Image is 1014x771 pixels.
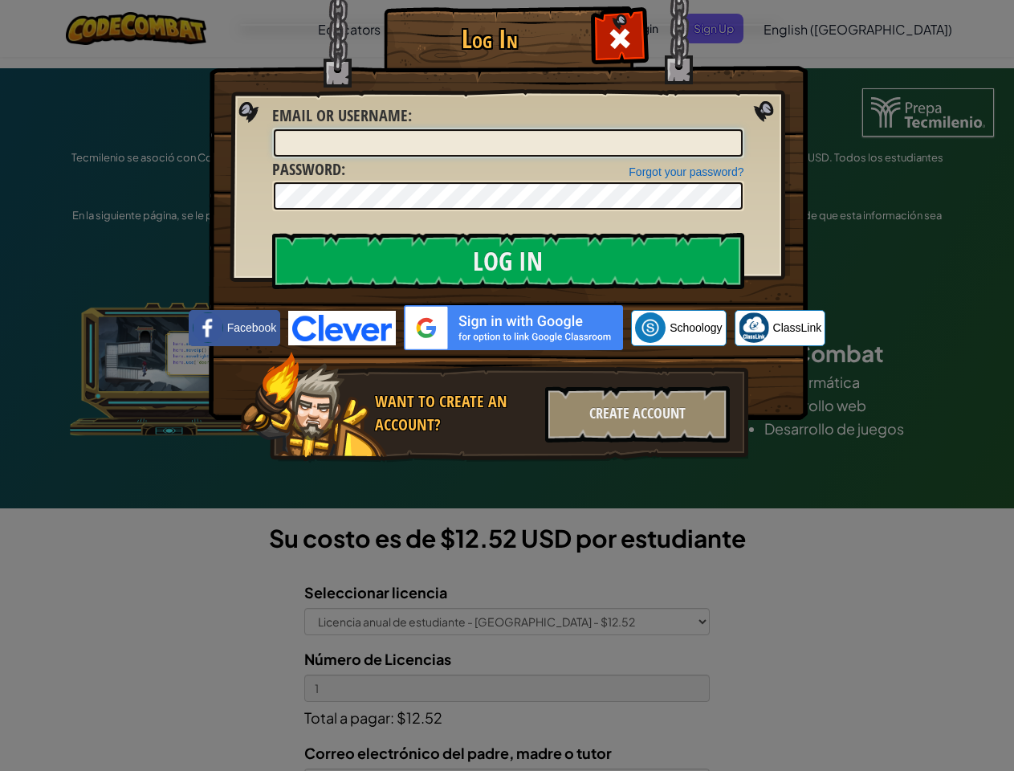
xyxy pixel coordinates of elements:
span: Facebook [227,320,276,336]
img: classlink-logo-small.png [739,312,769,343]
label: : [272,104,412,128]
div: Want to create an account? [375,390,536,436]
h1: Log In [388,25,593,53]
span: ClassLink [773,320,822,336]
label: : [272,158,345,182]
span: Password [272,158,341,180]
img: facebook_small.png [193,312,223,343]
input: Log In [272,233,744,289]
a: Forgot your password? [629,165,743,178]
img: schoology.png [635,312,666,343]
img: clever-logo-blue.png [288,311,396,345]
div: Create Account [545,386,730,443]
span: Email or Username [272,104,408,126]
span: Schoology [670,320,722,336]
img: gplus_sso_button2.svg [404,305,623,350]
